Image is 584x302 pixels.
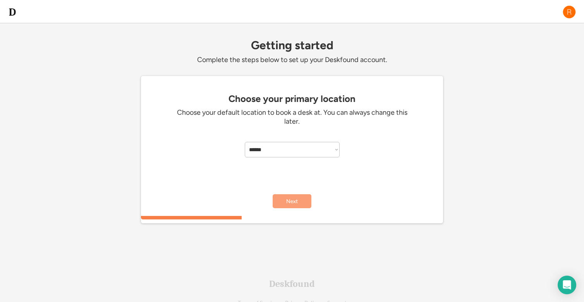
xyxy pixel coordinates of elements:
[145,93,439,104] div: Choose your primary location
[176,108,408,126] div: Choose your default location to book a desk at. You can always change this later.
[141,39,443,52] div: Getting started
[141,55,443,64] div: Complete the steps below to set up your Deskfound account.
[143,216,441,219] div: 33.3333333333333%
[8,7,17,17] img: d-whitebg.png
[269,279,315,288] div: Deskfound
[273,194,311,208] button: Next
[562,5,576,19] img: R.png
[558,276,576,294] div: Open Intercom Messenger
